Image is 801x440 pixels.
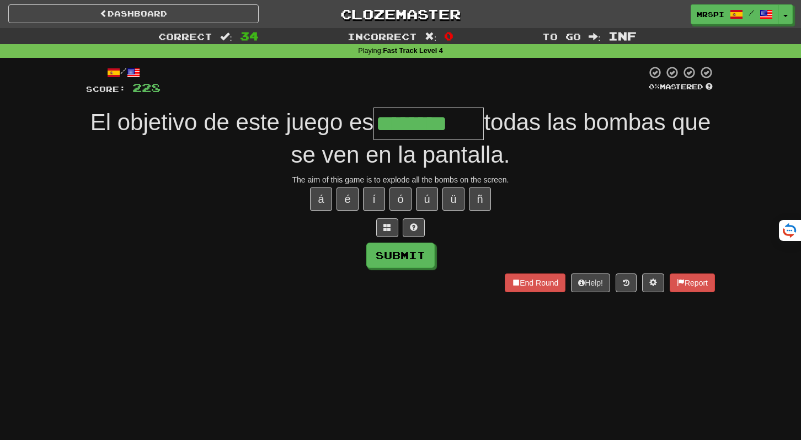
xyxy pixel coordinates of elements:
strong: Fast Track Level 4 [383,47,443,55]
span: Score: [86,84,126,94]
span: 34 [240,29,259,42]
span: todas las bombas que se ven en la pantalla. [291,109,711,168]
span: : [589,32,601,41]
button: Help! [571,273,610,292]
button: ñ [469,187,491,211]
button: Switch sentence to multiple choice alt+p [376,218,398,237]
a: MrsPi / [691,4,779,24]
div: Mastered [647,82,715,92]
span: Inf [608,29,637,42]
span: 228 [132,81,161,94]
a: Clozemaster [275,4,526,24]
button: ó [389,187,412,211]
button: Single letter hint - you only get 1 per sentence and score half the points! alt+h [403,218,425,237]
span: : [425,32,437,41]
span: Correct [158,31,212,42]
span: MrsPi [697,9,724,19]
span: To go [542,31,581,42]
button: ú [416,187,438,211]
button: Submit [366,243,435,268]
span: 0 [444,29,453,42]
span: / [749,9,754,17]
span: : [220,32,232,41]
button: End Round [505,273,565,292]
div: The aim of this game is to explode all the bombs on the screen. [86,174,715,185]
span: Incorrect [348,31,417,42]
button: í [363,187,385,211]
button: ü [442,187,464,211]
button: Report [670,273,715,292]
button: é [337,187,359,211]
span: El objetivo de este juego es [90,109,374,135]
span: 0 % [649,82,660,91]
a: Dashboard [8,4,259,23]
button: á [310,187,332,211]
div: / [86,66,161,79]
button: Round history (alt+y) [616,273,637,292]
